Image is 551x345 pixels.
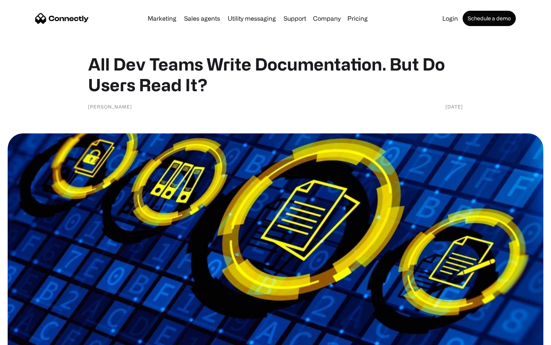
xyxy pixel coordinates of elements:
[463,11,516,26] a: Schedule a demo
[15,332,46,342] ul: Language list
[439,15,461,21] a: Login
[181,15,223,21] a: Sales agents
[313,13,341,24] div: Company
[8,332,46,342] aside: Language selected: English
[344,15,371,21] a: Pricing
[280,15,309,21] a: Support
[225,15,279,21] a: Utility messaging
[88,103,132,110] div: [PERSON_NAME]
[445,103,463,110] div: [DATE]
[88,54,463,95] h1: All Dev Teams Write Documentation. But Do Users Read It?
[145,15,179,21] a: Marketing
